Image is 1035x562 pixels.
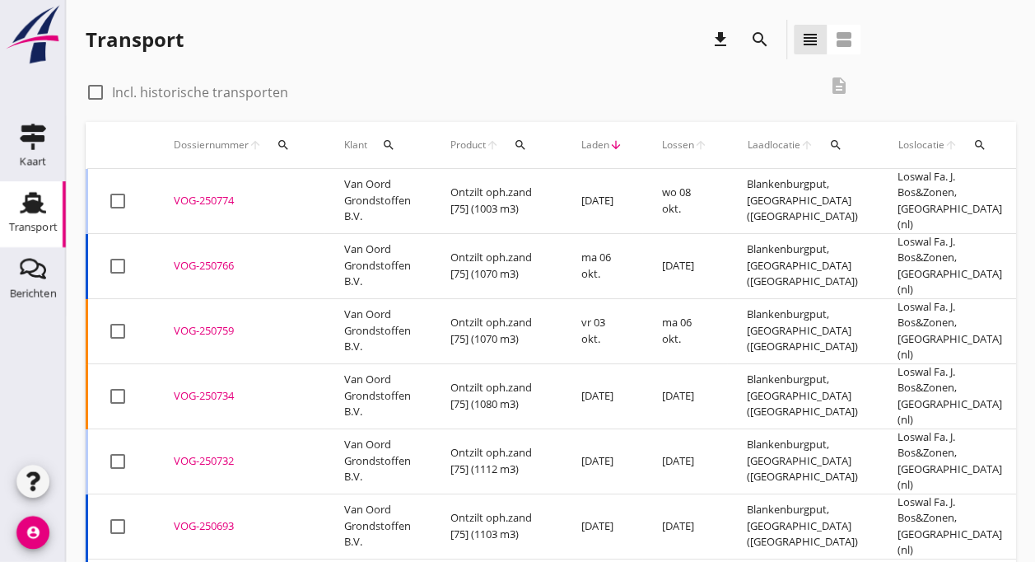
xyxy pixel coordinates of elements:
i: search [382,138,395,152]
td: Van Oord Grondstoffen B.V. [324,169,431,234]
td: [DATE] [642,363,727,429]
td: Ontzilt oph.zand [75] (1070 m3) [431,233,562,298]
div: VOG-250766 [174,258,305,274]
td: Loswal Fa. J. Bos&Zonen, [GEOGRAPHIC_DATA] (nl) [878,298,1022,363]
td: [DATE] [642,233,727,298]
span: Product [450,138,486,152]
td: ma 06 okt. [642,298,727,363]
i: view_agenda [834,30,854,49]
td: Van Oord Grondstoffen B.V. [324,429,431,494]
i: search [750,30,770,49]
i: view_headline [800,30,820,49]
td: Loswal Fa. J. Bos&Zonen, [GEOGRAPHIC_DATA] (nl) [878,429,1022,494]
td: [DATE] [642,494,727,559]
i: arrow_upward [486,138,499,152]
i: search [514,138,527,152]
div: Transport [86,26,184,53]
td: wo 08 okt. [642,169,727,234]
td: Loswal Fa. J. Bos&Zonen, [GEOGRAPHIC_DATA] (nl) [878,233,1022,298]
td: Van Oord Grondstoffen B.V. [324,298,431,363]
td: Ontzilt oph.zand [75] (1070 m3) [431,298,562,363]
div: VOG-250774 [174,193,305,209]
td: Van Oord Grondstoffen B.V. [324,494,431,559]
i: arrow_upward [944,138,958,152]
div: Kaart [20,156,46,166]
td: Ontzilt oph.zand [75] (1003 m3) [431,169,562,234]
td: Ontzilt oph.zand [75] (1112 m3) [431,429,562,494]
td: [DATE] [562,363,642,429]
div: VOG-250734 [174,388,305,405]
div: Berichten [10,288,57,298]
td: Blankenburgput, [GEOGRAPHIC_DATA] ([GEOGRAPHIC_DATA]) [727,233,878,298]
td: Blankenburgput, [GEOGRAPHIC_DATA] ([GEOGRAPHIC_DATA]) [727,494,878,559]
i: arrow_downward [609,138,622,152]
span: Loslocatie [897,138,944,152]
i: download [711,30,730,49]
td: Ontzilt oph.zand [75] (1103 m3) [431,494,562,559]
div: Klant [344,125,411,165]
i: search [973,138,986,152]
span: Laadlocatie [747,138,800,152]
td: [DATE] [562,169,642,234]
i: arrow_upward [249,138,262,152]
td: Loswal Fa. J. Bos&Zonen, [GEOGRAPHIC_DATA] (nl) [878,494,1022,559]
td: [DATE] [562,494,642,559]
i: arrow_upward [694,138,707,152]
div: Transport [9,222,58,232]
td: Blankenburgput, [GEOGRAPHIC_DATA] ([GEOGRAPHIC_DATA]) [727,429,878,494]
i: search [829,138,842,152]
td: Ontzilt oph.zand [75] (1080 m3) [431,363,562,429]
td: [DATE] [642,429,727,494]
div: VOG-250759 [174,323,305,340]
div: VOG-250732 [174,453,305,470]
td: Van Oord Grondstoffen B.V. [324,363,431,429]
span: Dossiernummer [174,138,249,152]
span: Laden [581,138,609,152]
i: arrow_upward [800,138,814,152]
td: Loswal Fa. J. Bos&Zonen, [GEOGRAPHIC_DATA] (nl) [878,363,1022,429]
td: Loswal Fa. J. Bos&Zonen, [GEOGRAPHIC_DATA] (nl) [878,169,1022,234]
label: Incl. historische transporten [112,84,288,101]
span: Lossen [662,138,694,152]
img: logo-small.a267ee39.svg [3,4,63,65]
td: Blankenburgput, [GEOGRAPHIC_DATA] ([GEOGRAPHIC_DATA]) [727,298,878,363]
td: ma 06 okt. [562,233,642,298]
td: [DATE] [562,429,642,494]
td: Blankenburgput, [GEOGRAPHIC_DATA] ([GEOGRAPHIC_DATA]) [727,363,878,429]
i: account_circle [16,516,49,549]
div: VOG-250693 [174,518,305,535]
td: vr 03 okt. [562,298,642,363]
td: Van Oord Grondstoffen B.V. [324,233,431,298]
i: search [277,138,290,152]
td: Blankenburgput, [GEOGRAPHIC_DATA] ([GEOGRAPHIC_DATA]) [727,169,878,234]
